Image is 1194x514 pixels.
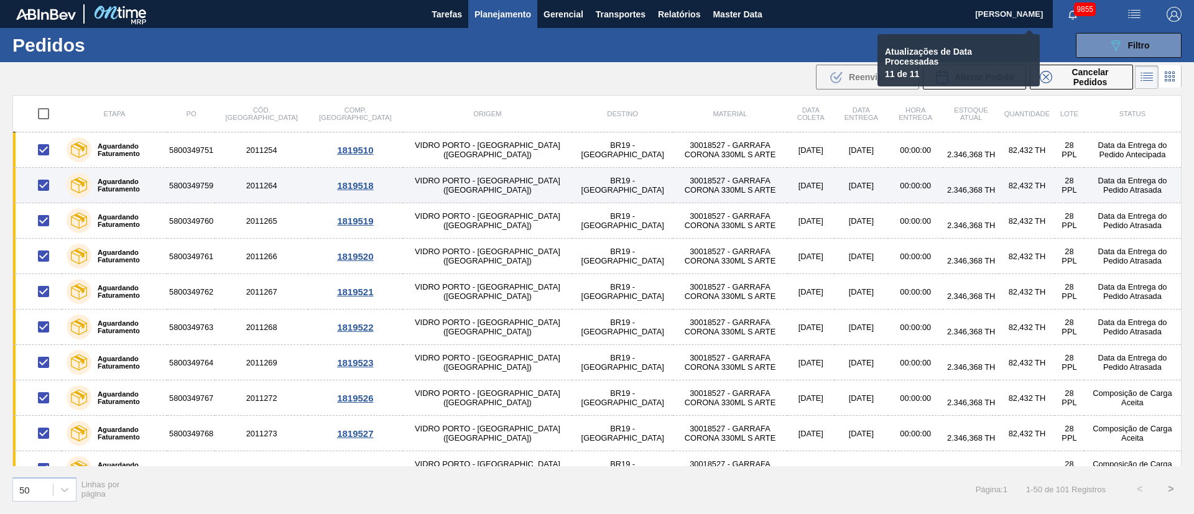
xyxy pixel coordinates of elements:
[1084,416,1182,451] td: Composição de Carga Aceita
[787,451,835,487] td: [DATE]
[787,380,835,416] td: [DATE]
[999,239,1055,274] td: 82,432 TH
[215,416,308,451] td: 2011273
[1084,168,1182,203] td: Data da Entrega do Pedido Atrasada
[658,7,700,22] span: Relatórios
[1167,7,1182,22] img: Logout
[673,416,787,451] td: 30018527 - GARRAFA CORONA 330ML S ARTE
[787,416,835,451] td: [DATE]
[673,168,787,203] td: 30018527 - GARRAFA CORONA 330ML S ARTE
[13,416,1182,451] a: Aguardando Faturamento58003497682011273VIDRO PORTO - [GEOGRAPHIC_DATA] ([GEOGRAPHIC_DATA])BR19 - ...
[572,310,673,345] td: BR19 - [GEOGRAPHIC_DATA]
[1124,474,1155,505] button: <
[713,7,762,22] span: Master Data
[91,319,162,334] label: Aguardando Faturamento
[91,355,162,370] label: Aguardando Faturamento
[1060,110,1078,117] span: Lote
[572,416,673,451] td: BR19 - [GEOGRAPHIC_DATA]
[310,393,401,403] div: 1819526
[947,221,995,230] span: 2.346,368 TH
[1055,416,1084,451] td: 28 PPL
[947,433,995,443] span: 2.346,368 TH
[1030,65,1133,89] button: Cancelar Pedidos
[13,451,1182,487] a: Aguardando Faturamento58003497692011274VIDRO PORTO - [GEOGRAPHIC_DATA] ([GEOGRAPHIC_DATA])BR19 - ...
[607,110,638,117] span: Destino
[787,239,835,274] td: [DATE]
[888,239,943,274] td: 00:00:00
[91,178,162,193] label: Aguardando Faturamento
[403,416,573,451] td: VIDRO PORTO - [GEOGRAPHIC_DATA] ([GEOGRAPHIC_DATA])
[215,168,308,203] td: 2011264
[1127,7,1142,22] img: userActions
[104,110,126,117] span: Etapa
[596,7,646,22] span: Transportes
[816,65,919,89] div: Reenviar SAP
[976,485,1007,494] span: Página : 1
[187,110,197,117] span: PO
[310,180,401,191] div: 1819518
[835,274,888,310] td: [DATE]
[310,251,401,262] div: 1819520
[215,310,308,345] td: 2011268
[1084,203,1182,239] td: Data da Entrega do Pedido Atrasada
[13,168,1182,203] a: Aguardando Faturamento58003497592011264VIDRO PORTO - [GEOGRAPHIC_DATA] ([GEOGRAPHIC_DATA])BR19 - ...
[310,145,401,155] div: 1819510
[888,380,943,416] td: 00:00:00
[403,345,573,380] td: VIDRO PORTO - [GEOGRAPHIC_DATA] ([GEOGRAPHIC_DATA])
[403,310,573,345] td: VIDRO PORTO - [GEOGRAPHIC_DATA] ([GEOGRAPHIC_DATA])
[215,345,308,380] td: 2011269
[474,7,531,22] span: Planejamento
[1084,239,1182,274] td: Data da Entrega do Pedido Atrasada
[13,203,1182,239] a: Aguardando Faturamento58003497602011265VIDRO PORTO - [GEOGRAPHIC_DATA] ([GEOGRAPHIC_DATA])BR19 - ...
[310,322,401,333] div: 1819522
[1074,2,1096,16] span: 9855
[1055,345,1084,380] td: 28 PPL
[572,274,673,310] td: BR19 - [GEOGRAPHIC_DATA]
[1076,33,1182,58] button: Filtro
[572,132,673,168] td: BR19 - [GEOGRAPHIC_DATA]
[1135,65,1159,89] div: Visão em Lista
[1084,274,1182,310] td: Data da Entrega do Pedido Atrasada
[167,380,215,416] td: 5800349767
[81,480,120,498] span: Linhas por página
[167,274,215,310] td: 5800349762
[673,203,787,239] td: 30018527 - GARRAFA CORONA 330ML S ARTE
[947,185,995,195] span: 2.346,368 TH
[167,132,215,168] td: 5800349751
[215,380,308,416] td: 2011272
[947,256,995,265] span: 2.346,368 TH
[1055,310,1084,345] td: 28 PPL
[888,274,943,310] td: 00:00:00
[572,168,673,203] td: BR19 - [GEOGRAPHIC_DATA]
[1055,239,1084,274] td: 28 PPL
[310,357,401,368] div: 1819523
[12,38,198,52] h1: Pedidos
[849,72,906,82] span: Reenviar SAP
[1026,485,1106,494] span: 1 - 50 de 101 Registros
[91,249,162,264] label: Aguardando Faturamento
[1155,474,1187,505] button: >
[91,390,162,405] label: Aguardando Faturamento
[999,451,1055,487] td: 82,432 TH
[673,274,787,310] td: 30018527 - GARRAFA CORONA 330ML S ARTE
[947,327,995,336] span: 2.346,368 TH
[1084,345,1182,380] td: Data da Entrega do Pedido Atrasada
[673,345,787,380] td: 30018527 - GARRAFA CORONA 330ML S ARTE
[432,7,462,22] span: Tarefas
[403,380,573,416] td: VIDRO PORTO - [GEOGRAPHIC_DATA] ([GEOGRAPHIC_DATA])
[91,284,162,299] label: Aguardando Faturamento
[225,106,297,121] span: Cód. [GEOGRAPHIC_DATA]
[310,287,401,297] div: 1819521
[787,168,835,203] td: [DATE]
[888,310,943,345] td: 00:00:00
[835,168,888,203] td: [DATE]
[797,106,825,121] span: Data coleta
[215,451,308,487] td: 2011274
[572,239,673,274] td: BR19 - [GEOGRAPHIC_DATA]
[16,9,76,20] img: TNhmsLtSVTkK8tSr43FrP2fwEKptu5GPRR3wAAAABJRU5ErkJggg==
[403,451,573,487] td: VIDRO PORTO - [GEOGRAPHIC_DATA] ([GEOGRAPHIC_DATA])
[572,203,673,239] td: BR19 - [GEOGRAPHIC_DATA]
[167,168,215,203] td: 5800349759
[999,168,1055,203] td: 82,432 TH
